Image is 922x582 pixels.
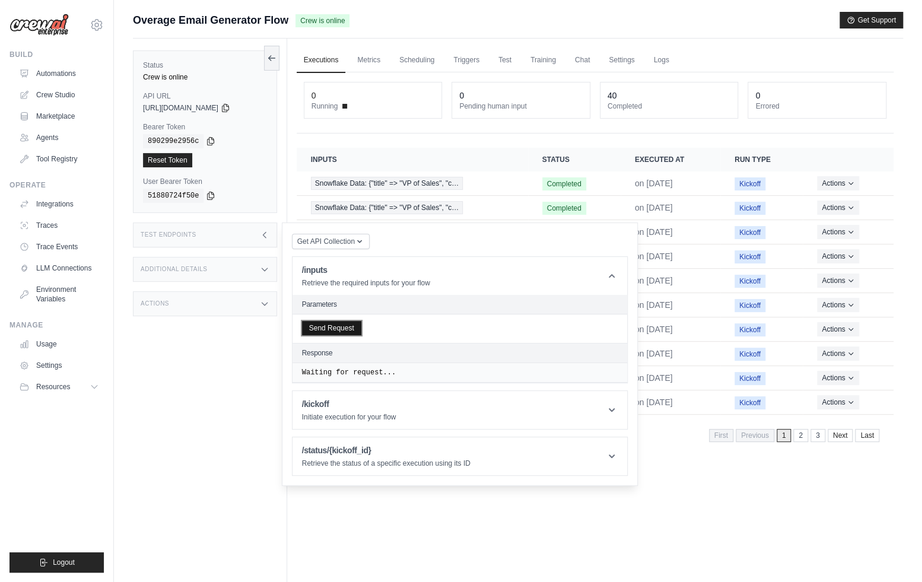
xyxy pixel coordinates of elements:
[635,373,673,383] time: May 15, 2025 at 14:18 PDT
[528,148,621,171] th: Status
[735,299,765,312] span: Kickoff
[143,189,204,203] code: 51880724f50e
[635,227,673,237] time: May 15, 2025 at 14:18 PDT
[311,177,463,190] span: Snowflake Data: {"title" => "VP of Sales", "c…
[635,276,673,285] time: May 15, 2025 at 14:18 PDT
[635,179,673,188] time: May 16, 2025 at 16:12 PDT
[297,148,528,171] th: Inputs
[311,90,316,101] div: 0
[735,323,765,336] span: Kickoff
[297,148,894,450] section: Crew executions table
[14,237,104,256] a: Trace Events
[735,396,765,409] span: Kickoff
[735,177,765,190] span: Kickoff
[446,48,487,73] a: Triggers
[311,201,463,214] span: Snowflake Data: {"title" => "VP of Sales", "c…
[793,429,808,442] a: 2
[9,180,104,190] div: Operate
[9,14,69,36] img: Logo
[392,48,441,73] a: Scheduling
[14,216,104,235] a: Traces
[302,412,396,422] p: Initiate execution for your flow
[621,148,720,171] th: Executed at
[143,134,204,148] code: 890299e2956c
[14,377,104,396] button: Resources
[735,202,765,215] span: Kickoff
[14,335,104,354] a: Usage
[143,103,218,113] span: [URL][DOMAIN_NAME]
[143,153,192,167] a: Reset Token
[817,176,859,190] button: Actions for execution
[817,322,859,336] button: Actions for execution
[302,398,396,410] h1: /kickoff
[297,237,355,246] span: Get API Collection
[36,382,70,392] span: Resources
[14,150,104,168] a: Tool Registry
[311,101,338,111] span: Running
[735,250,765,263] span: Kickoff
[295,14,349,27] span: Crew is online
[635,203,673,212] time: May 15, 2025 at 14:18 PDT
[14,64,104,83] a: Automations
[9,50,104,59] div: Build
[817,225,859,239] button: Actions for execution
[302,444,470,456] h1: /status/{kickoff_id}
[459,101,583,111] dt: Pending human input
[143,122,267,132] label: Bearer Token
[302,264,430,276] h1: /inputs
[602,48,641,73] a: Settings
[141,231,196,238] h3: Test Endpoints
[817,395,859,409] button: Actions for execution
[855,429,879,442] a: Last
[635,349,673,358] time: May 15, 2025 at 14:18 PDT
[635,325,673,334] time: May 15, 2025 at 14:18 PDT
[635,252,673,261] time: May 15, 2025 at 14:18 PDT
[735,372,765,385] span: Kickoff
[9,552,104,573] button: Logout
[817,371,859,385] button: Actions for execution
[647,48,676,73] a: Logs
[133,12,288,28] span: Overage Email Generator Flow
[735,226,765,239] span: Kickoff
[608,101,731,111] dt: Completed
[817,273,859,288] button: Actions for execution
[828,429,853,442] a: Next
[9,320,104,330] div: Manage
[817,298,859,312] button: Actions for execution
[635,300,673,310] time: May 15, 2025 at 14:18 PDT
[302,321,361,335] button: Send Request
[302,300,618,309] h2: Parameters
[523,48,563,73] a: Training
[777,429,791,442] span: 1
[143,61,267,70] label: Status
[302,368,618,377] pre: Waiting for request...
[491,48,519,73] a: Test
[143,72,267,82] div: Crew is online
[311,177,514,190] a: View execution details for Snowflake Data
[302,348,333,358] h2: Response
[568,48,597,73] a: Chat
[755,90,760,101] div: 0
[14,85,104,104] a: Crew Studio
[14,356,104,375] a: Settings
[735,348,765,361] span: Kickoff
[736,429,774,442] span: Previous
[720,148,803,171] th: Run Type
[53,558,75,567] span: Logout
[302,459,470,468] p: Retrieve the status of a specific execution using its ID
[143,177,267,186] label: User Bearer Token
[542,177,586,190] span: Completed
[14,195,104,214] a: Integrations
[297,48,346,73] a: Executions
[292,234,370,249] button: Get API Collection
[863,525,922,582] iframe: Chat Widget
[302,278,430,288] p: Retrieve the required inputs for your flow
[635,397,673,407] time: May 15, 2025 at 14:18 PDT
[141,266,207,273] h3: Additional Details
[735,275,765,288] span: Kickoff
[817,249,859,263] button: Actions for execution
[542,202,586,215] span: Completed
[14,259,104,278] a: LLM Connections
[14,128,104,147] a: Agents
